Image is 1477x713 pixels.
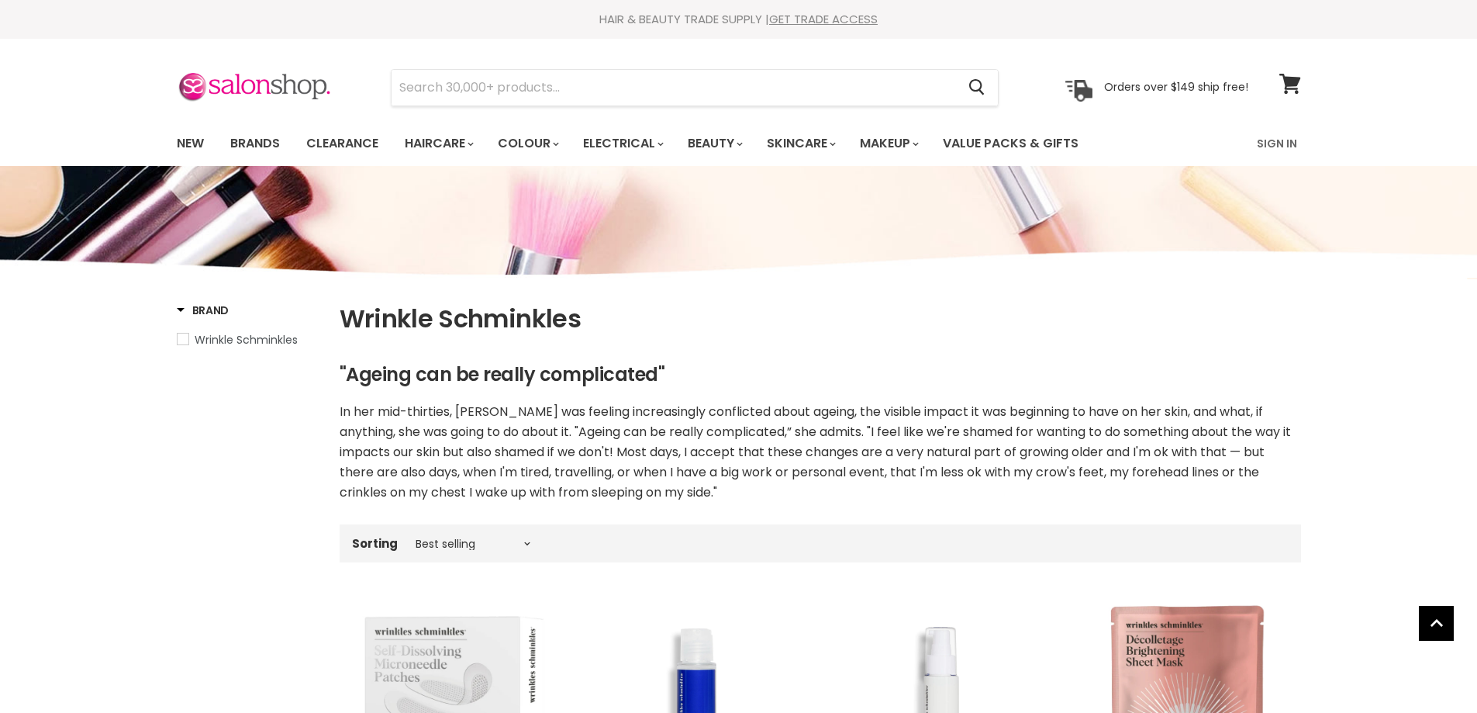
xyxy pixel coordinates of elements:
[848,127,928,160] a: Makeup
[157,12,1320,27] div: HAIR & BEAUTY TRADE SUPPLY |
[157,121,1320,166] nav: Main
[352,537,398,550] label: Sorting
[177,303,229,318] h3: Brand
[1104,80,1248,94] p: Orders over $149 ship free!
[177,331,320,348] a: Wrinkle Schminkles
[571,127,673,160] a: Electrical
[340,402,1301,503] p: In her mid-thirties, [PERSON_NAME] was feeling increasingly conflicted about ageing, the visible ...
[486,127,568,160] a: Colour
[1248,127,1306,160] a: Sign In
[957,70,998,106] button: Search
[769,11,878,27] a: GET TRADE ACCESS
[165,121,1169,166] ul: Main menu
[755,127,845,160] a: Skincare
[195,332,298,348] span: Wrinkle Schminkles
[219,127,292,160] a: Brands
[340,359,1301,389] h3: "Ageing can be really complicated"
[393,127,483,160] a: Haircare
[391,69,999,106] form: Product
[392,70,957,106] input: Search
[676,127,752,160] a: Beauty
[340,303,1301,335] h1: Wrinkle Schminkles
[165,127,216,160] a: New
[931,127,1090,160] a: Value Packs & Gifts
[295,127,390,160] a: Clearance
